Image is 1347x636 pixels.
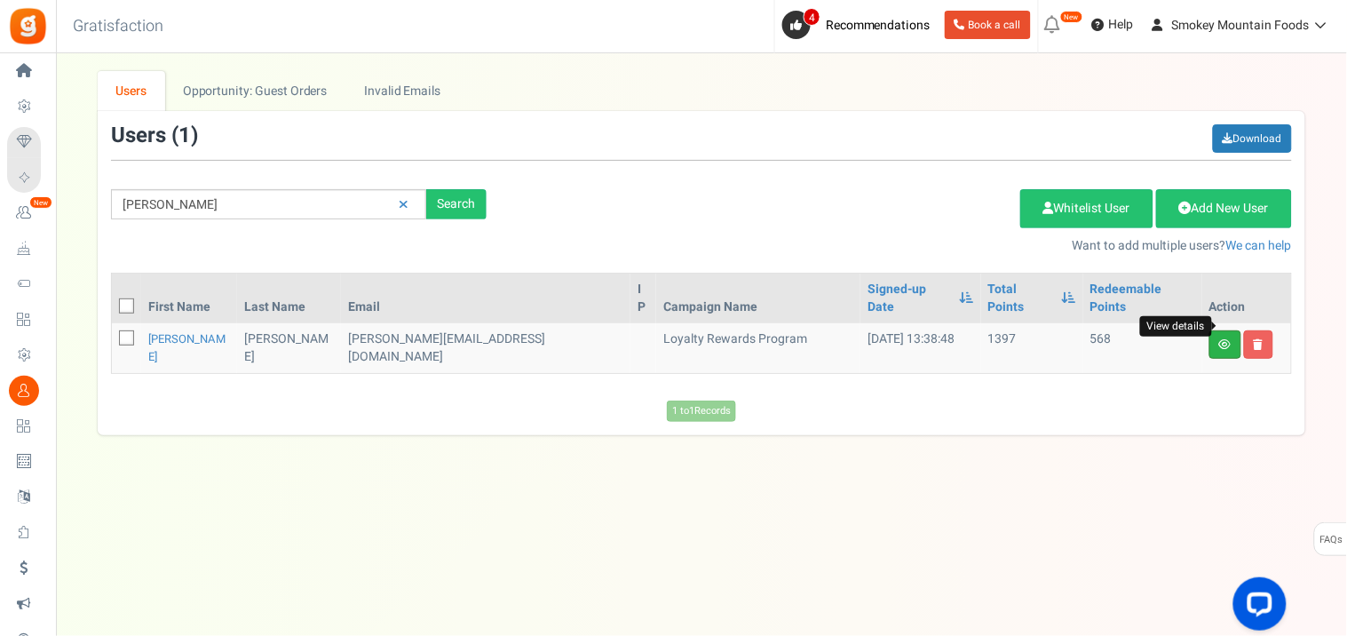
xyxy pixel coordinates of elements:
[390,189,417,220] a: Reset
[1254,339,1264,350] i: Delete user
[804,8,820,26] span: 4
[1209,330,1241,359] a: View details
[1083,323,1202,373] td: 568
[1156,189,1292,228] a: Add New User
[53,9,183,44] h3: Gratisfaction
[1319,523,1343,557] span: FAQs
[1213,124,1292,153] a: Download
[860,323,981,373] td: [DATE] 13:38:48
[141,274,237,323] th: First Name
[165,71,345,111] a: Opportunity: Guest Orders
[1020,189,1153,228] a: Whitelist User
[1085,11,1141,39] a: Help
[237,274,341,323] th: Last Name
[868,281,951,316] a: Signed-up Date
[1090,281,1195,316] a: Redeemable Points
[111,124,198,147] h3: Users ( )
[8,6,48,46] img: Gratisfaction
[341,274,630,323] th: Email
[981,323,1083,373] td: 1397
[782,11,938,39] a: 4 Recommendations
[1140,316,1212,337] div: View details
[656,274,860,323] th: Campaign Name
[826,16,931,35] span: Recommendations
[630,274,656,323] th: IP
[988,281,1053,316] a: Total Points
[1202,274,1291,323] th: Action
[426,189,487,219] div: Search
[148,330,226,365] a: [PERSON_NAME]
[98,71,165,111] a: Users
[29,196,52,209] em: New
[1105,16,1134,34] span: Help
[341,323,630,373] td: customer
[346,71,459,111] a: Invalid Emails
[513,237,1292,255] p: Want to add multiple users?
[111,189,426,219] input: Search by email or name
[945,11,1031,39] a: Book a call
[1172,16,1310,35] span: Smokey Mountain Foods
[7,198,48,228] a: New
[178,120,191,151] span: 1
[656,323,860,373] td: Loyalty Rewards Program
[1226,236,1292,255] a: We can help
[237,323,341,373] td: [PERSON_NAME]
[1060,11,1083,23] em: New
